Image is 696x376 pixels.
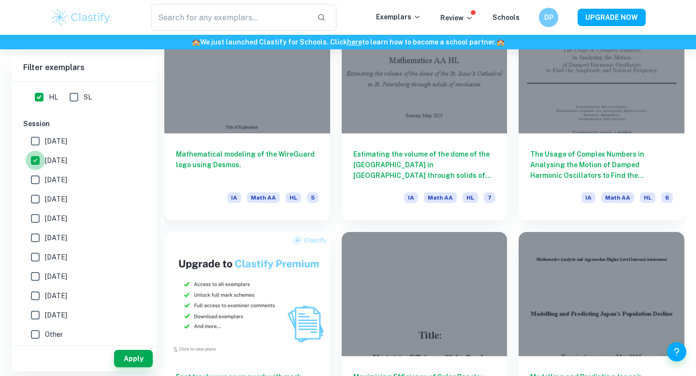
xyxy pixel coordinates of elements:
a: Mathematical modeling of the WireGuard logo using Desmos.IAMath AAHL5 [164,9,330,220]
span: IA [404,192,418,203]
button: Help and Feedback [667,342,686,362]
span: [DATE] [45,271,67,282]
span: 🏫 [192,38,200,46]
span: 6 [661,192,673,203]
span: [DATE] [45,310,67,320]
h6: The Usage of Complex Numbers in Analysing the Motion of Damped Harmonic Oscillators to Find the A... [530,149,673,181]
span: [DATE] [45,155,67,166]
h6: Session [23,118,145,129]
span: IA [227,192,241,203]
h6: Estimating the volume of the dome of the [GEOGRAPHIC_DATA] in [GEOGRAPHIC_DATA] through solids of... [353,149,496,181]
button: Apply [114,350,153,367]
a: Estimating the volume of the dome of the [GEOGRAPHIC_DATA] in [GEOGRAPHIC_DATA] through solids of... [342,9,507,220]
span: HL [286,192,301,203]
span: 🏫 [496,38,505,46]
h6: Mathematical modeling of the WireGuard logo using Desmos. [176,149,319,181]
span: 5 [307,192,319,203]
span: Other [45,329,63,340]
button: UPGRADE NOW [578,9,646,26]
h6: Filter exemplars [12,54,157,81]
span: [DATE] [45,194,67,204]
span: Math AA [601,192,634,203]
span: HL [49,92,58,102]
a: The Usage of Complex Numbers in Analysing the Motion of Damped Harmonic Oscillators to Find the A... [519,9,684,220]
img: Thumbnail [164,232,330,356]
span: [DATE] [45,213,67,224]
a: Schools [493,14,520,21]
button: DP [539,8,558,27]
span: [DATE] [45,136,67,146]
h6: DP [543,12,554,23]
img: Clastify logo [50,8,112,27]
span: SL [84,92,92,102]
span: 7 [484,192,495,203]
p: Exemplars [376,12,421,22]
span: [DATE] [45,232,67,243]
a: here [347,38,362,46]
p: Review [440,13,473,23]
span: Math AA [424,192,457,203]
h6: We just launched Clastify for Schools. Click to learn how to become a school partner. [2,37,694,47]
span: HL [463,192,478,203]
span: HL [640,192,655,203]
span: [DATE] [45,252,67,262]
span: [DATE] [45,174,67,185]
span: [DATE] [45,290,67,301]
span: Math AA [247,192,280,203]
span: IA [581,192,595,203]
input: Search for any exemplars... [151,4,309,31]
